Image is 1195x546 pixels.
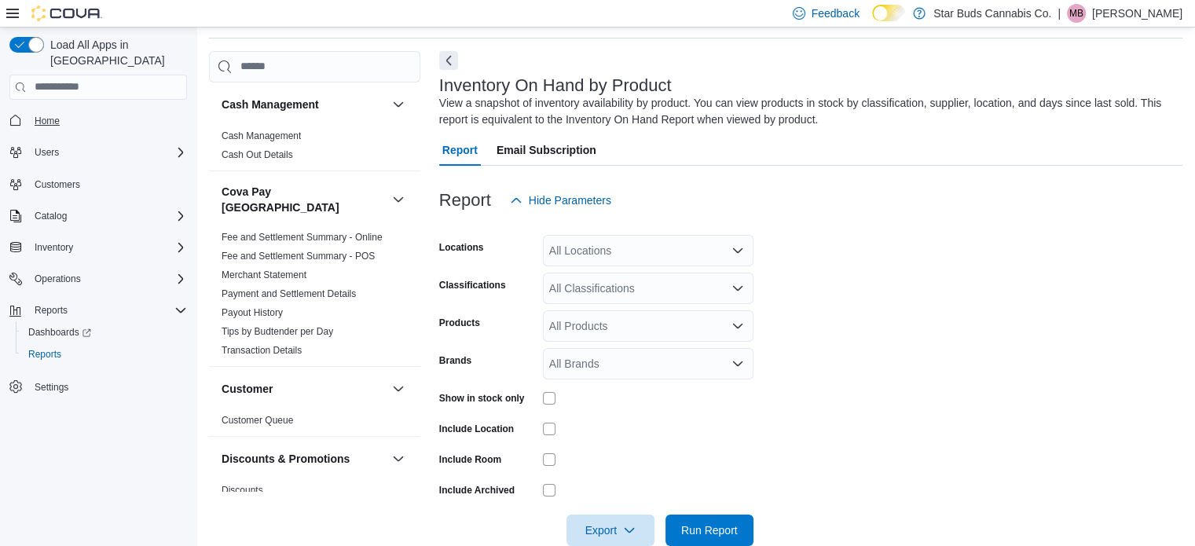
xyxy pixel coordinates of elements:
[22,323,97,342] a: Dashboards
[222,288,356,300] span: Payment and Settlement Details
[222,148,293,161] span: Cash Out Details
[28,111,187,130] span: Home
[222,344,302,357] span: Transaction Details
[222,97,319,112] h3: Cash Management
[22,345,187,364] span: Reports
[28,143,65,162] button: Users
[222,130,301,141] a: Cash Management
[222,232,383,243] a: Fee and Settlement Summary - Online
[222,251,375,262] a: Fee and Settlement Summary - POS
[731,320,744,332] button: Open list of options
[28,207,73,225] button: Catalog
[222,381,273,397] h3: Customer
[28,269,187,288] span: Operations
[222,451,386,467] button: Discounts & Promotions
[439,241,484,254] label: Locations
[222,414,293,427] span: Customer Queue
[222,484,263,497] span: Discounts
[439,279,506,291] label: Classifications
[222,381,386,397] button: Customer
[222,97,386,112] button: Cash Management
[1069,4,1083,23] span: MB
[497,134,596,166] span: Email Subscription
[28,174,187,194] span: Customers
[439,191,491,210] h3: Report
[1092,4,1182,23] p: [PERSON_NAME]
[222,269,306,280] a: Merchant Statement
[22,345,68,364] a: Reports
[439,392,525,405] label: Show in stock only
[576,515,645,546] span: Export
[35,210,67,222] span: Catalog
[389,379,408,398] button: Customer
[35,381,68,394] span: Settings
[28,376,187,396] span: Settings
[439,51,458,70] button: Next
[439,484,515,497] label: Include Archived
[209,411,420,436] div: Customer
[3,109,193,132] button: Home
[439,453,501,466] label: Include Room
[439,76,672,95] h3: Inventory On Hand by Product
[28,269,87,288] button: Operations
[439,317,480,329] label: Products
[222,451,350,467] h3: Discounts & Promotions
[28,301,74,320] button: Reports
[3,299,193,321] button: Reports
[872,5,905,21] input: Dark Mode
[731,357,744,370] button: Open list of options
[28,301,187,320] span: Reports
[44,37,187,68] span: Load All Apps in [GEOGRAPHIC_DATA]
[28,207,187,225] span: Catalog
[3,268,193,290] button: Operations
[28,238,79,257] button: Inventory
[28,238,187,257] span: Inventory
[9,103,187,439] nav: Complex example
[222,269,306,281] span: Merchant Statement
[35,304,68,317] span: Reports
[222,306,283,319] span: Payout History
[28,112,66,130] a: Home
[1058,4,1061,23] p: |
[872,21,873,22] span: Dark Mode
[222,149,293,160] a: Cash Out Details
[222,250,375,262] span: Fee and Settlement Summary - POS
[504,185,618,216] button: Hide Parameters
[35,178,80,191] span: Customers
[28,326,91,339] span: Dashboards
[529,192,611,208] span: Hide Parameters
[439,354,471,367] label: Brands
[31,5,102,21] img: Cova
[222,130,301,142] span: Cash Management
[222,345,302,356] a: Transaction Details
[209,126,420,170] div: Cash Management
[28,378,75,397] a: Settings
[566,515,654,546] button: Export
[731,244,744,257] button: Open list of options
[222,184,386,215] button: Cova Pay [GEOGRAPHIC_DATA]
[442,134,478,166] span: Report
[22,323,187,342] span: Dashboards
[16,321,193,343] a: Dashboards
[35,273,81,285] span: Operations
[3,375,193,398] button: Settings
[209,481,420,544] div: Discounts & Promotions
[439,95,1175,128] div: View a snapshot of inventory availability by product. You can view products in stock by classific...
[681,522,738,538] span: Run Report
[35,115,60,127] span: Home
[28,175,86,194] a: Customers
[222,325,333,338] span: Tips by Budtender per Day
[389,95,408,114] button: Cash Management
[16,343,193,365] button: Reports
[222,288,356,299] a: Payment and Settlement Details
[3,236,193,258] button: Inventory
[222,307,283,318] a: Payout History
[222,231,383,244] span: Fee and Settlement Summary - Online
[28,348,61,361] span: Reports
[209,228,420,366] div: Cova Pay [GEOGRAPHIC_DATA]
[28,143,187,162] span: Users
[35,241,73,254] span: Inventory
[3,141,193,163] button: Users
[3,173,193,196] button: Customers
